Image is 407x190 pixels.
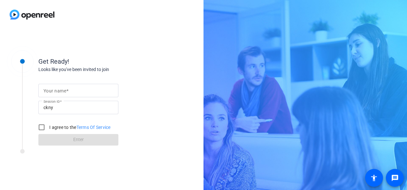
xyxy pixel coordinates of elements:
a: Terms Of Service [76,125,111,130]
mat-label: Your name [44,88,66,93]
label: I agree to the [48,124,111,131]
mat-label: Session ID [44,99,60,103]
div: Looks like you've been invited to join [38,66,166,73]
mat-icon: accessibility [370,174,378,182]
mat-icon: message [391,174,399,182]
div: Get Ready! [38,57,166,66]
